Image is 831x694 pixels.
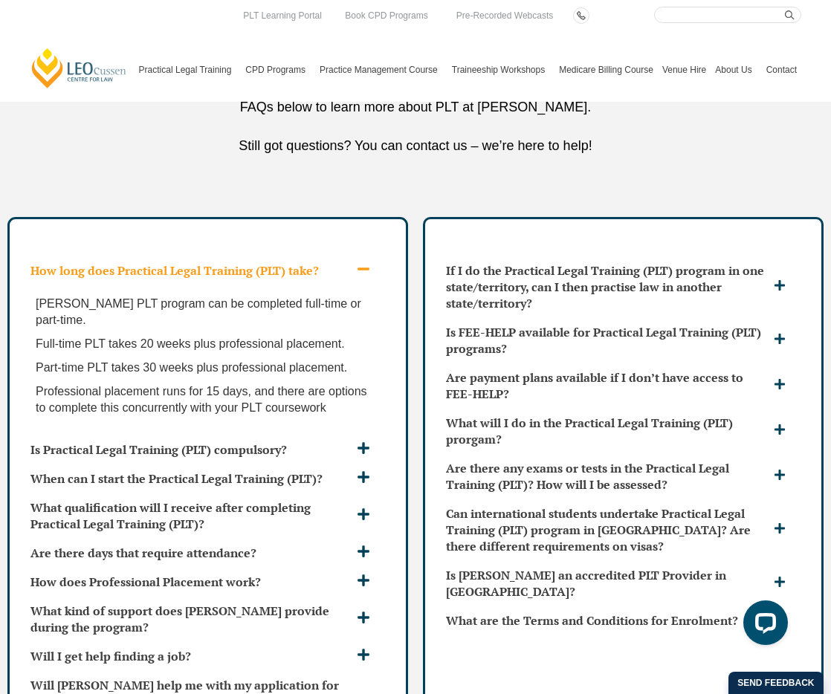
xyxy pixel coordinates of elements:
a: Traineeship Workshops [447,38,554,102]
h3: What will I do in the Practical Legal Training (PLT) prorgam? [446,415,770,447]
a: Practical Legal Training [135,38,242,102]
h3: What are the Terms and Conditions for Enrolment? [446,612,770,629]
h3: Are there any exams or tests in the Practical Legal Training (PLT)? How will I be assessed? [446,460,770,493]
a: CPD Programs [241,38,315,102]
h3: What kind of support does [PERSON_NAME] provide during the program? [30,603,353,635]
a: Practice Management Course [315,38,447,102]
h3: Is FEE-HELP available for Practical Legal Training (PLT) programs? [446,324,770,357]
a: Pre-Recorded Webcasts [453,7,557,24]
h3: Are payment plans available if I don’t have access to FEE-HELP? [446,369,770,402]
p: Still got questions? You can contact us – we’re here to help! [22,137,809,154]
h3: Is Practical Legal Training (PLT) compulsory? [30,441,353,458]
h3: Are there days that require attendance? [30,545,353,561]
a: PLT Learning Portal [239,7,326,24]
a: About Us [711,38,761,102]
a: Contact [762,38,801,102]
span: Full-time PLT takes 20 weeks plus professional placement. [36,337,345,350]
h3: How does Professional Placement work? [30,574,353,590]
iframe: LiveChat chat widget [731,594,794,657]
span: Professional placement runs for 15 days, and there are options to complete this concurrently with... [36,385,367,414]
h3: Will I get help finding a job? [30,648,353,664]
a: Book CPD Programs [341,7,431,24]
h3: How long does Practical Legal Training (PLT) take? [30,262,353,279]
a: [PERSON_NAME] Centre for Law [30,47,129,89]
span: [PERSON_NAME] PLT program can be completed full-time or part-time. [36,297,361,326]
h3: When can I start the Practical Legal Training (PLT)? [30,470,353,487]
h3: What qualification will I receive after completing Practical Legal Training (PLT)? [30,499,353,532]
a: Medicare Billing Course [554,38,658,102]
h3: Can international students undertake Practical Legal Training (PLT) program in [GEOGRAPHIC_DATA]?... [446,505,770,554]
a: Venue Hire [658,38,711,102]
span: Part-time PLT takes 30 weeks plus professional placement. [36,361,347,374]
h3: If I do the Practical Legal Training (PLT) program in one state/territory, can I then practise la... [446,262,770,311]
h3: Is [PERSON_NAME] an accredited PLT Provider in [GEOGRAPHIC_DATA]? [446,567,770,600]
